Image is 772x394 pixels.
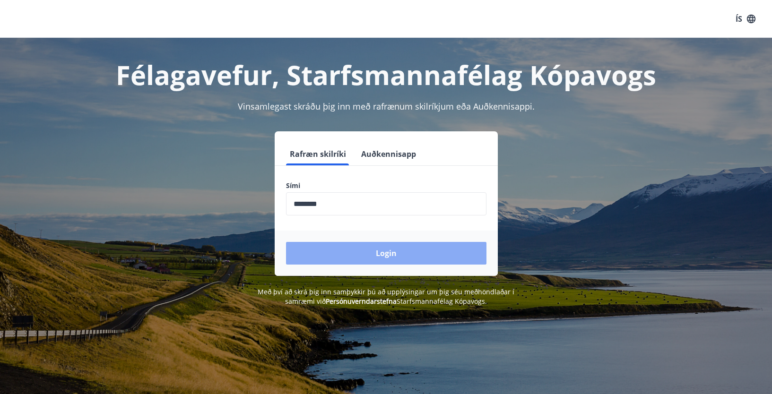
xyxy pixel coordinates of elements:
[286,242,486,265] button: Login
[730,10,761,27] button: ÍS
[286,143,350,165] button: Rafræn skilríki
[57,57,715,93] h1: Félagavefur, Starfsmannafélag Kópavogs
[258,287,514,306] span: Með því að skrá þig inn samþykkir þú að upplýsingar um þig séu meðhöndlaðar í samræmi við Starfsm...
[326,297,397,306] a: Persónuverndarstefna
[238,101,535,112] span: Vinsamlegast skráðu þig inn með rafrænum skilríkjum eða Auðkennisappi.
[286,181,486,190] label: Sími
[357,143,420,165] button: Auðkennisapp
